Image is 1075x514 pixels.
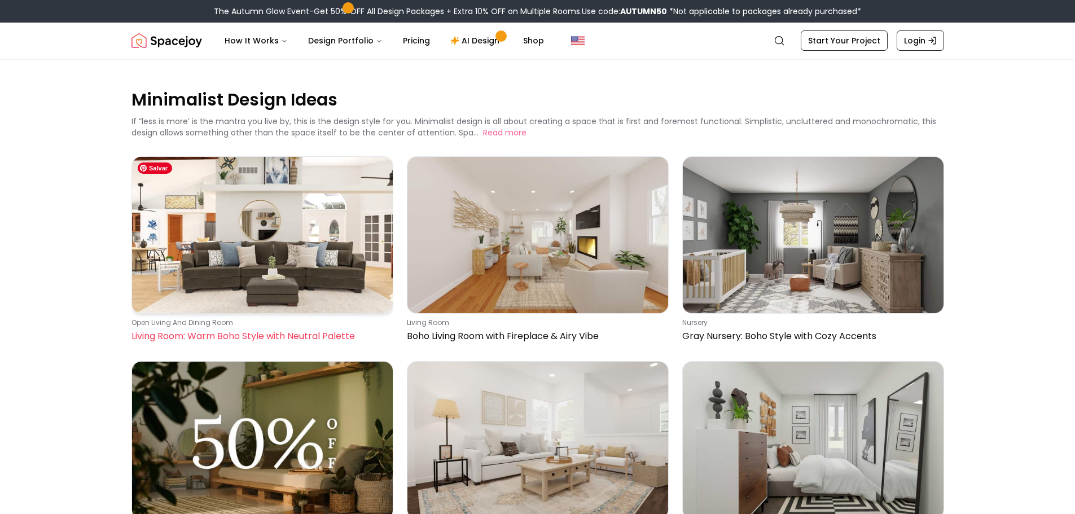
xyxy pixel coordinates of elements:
[214,6,861,17] div: The Autumn Glow Event-Get 50% OFF All Design Packages + Extra 10% OFF on Multiple Rooms.
[441,29,512,52] a: AI Design
[407,330,664,343] p: Boho Living Room with Fireplace & Airy Vibe
[571,34,585,47] img: United States
[483,127,526,138] button: Read more
[582,6,667,17] span: Use code:
[683,157,944,313] img: Gray Nursery: Boho Style with Cozy Accents
[132,157,393,313] img: Living Room: Warm Boho Style with Neutral Palette
[299,29,392,52] button: Design Portfolio
[131,318,389,327] p: open living and dining room
[667,6,861,17] span: *Not applicable to packages already purchased*
[394,29,439,52] a: Pricing
[407,156,669,348] a: Boho Living Room with Fireplace & Airy Vibeliving roomBoho Living Room with Fireplace & Airy Vibe
[131,88,944,111] p: Minimalist Design Ideas
[131,29,202,52] a: Spacejoy
[131,156,393,348] a: Living Room: Warm Boho Style with Neutral Paletteopen living and dining roomLiving Room: Warm Boh...
[407,318,664,327] p: living room
[682,318,940,327] p: nursery
[216,29,553,52] nav: Main
[897,30,944,51] a: Login
[131,23,944,59] nav: Global
[682,156,944,348] a: Gray Nursery: Boho Style with Cozy AccentsnurseryGray Nursery: Boho Style with Cozy Accents
[620,6,667,17] b: AUTUMN50
[131,29,202,52] img: Spacejoy Logo
[138,162,172,174] span: Salvar
[131,116,936,138] p: If “less is more’ is the mantra you live by, this is the design style for you. Minimalist design ...
[407,157,668,313] img: Boho Living Room with Fireplace & Airy Vibe
[682,330,940,343] p: Gray Nursery: Boho Style with Cozy Accents
[131,330,389,343] p: Living Room: Warm Boho Style with Neutral Palette
[801,30,888,51] a: Start Your Project
[216,29,297,52] button: How It Works
[514,29,553,52] a: Shop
